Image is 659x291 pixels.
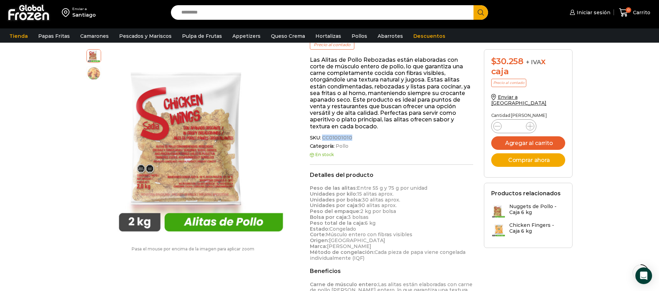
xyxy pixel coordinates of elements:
a: Enviar a [GEOGRAPHIC_DATA] [491,94,547,106]
a: Appetizers [229,29,264,43]
span: Iniciar sesión [575,9,610,16]
span: alitas-pollo [87,49,101,62]
p: En stock [310,152,473,157]
bdi: 30.258 [491,56,524,66]
a: Camarones [77,29,112,43]
input: Product quantity [507,121,520,131]
strong: Corte: [310,231,326,238]
a: Queso Crema [267,29,308,43]
strong: Método de congelación: [310,249,374,255]
strong: Peso de las alitas: [310,185,357,191]
h3: Nuggets de Pollo - Caja 6 kg [509,204,566,215]
p: Entre 55 g y 75 g por unidad 15 alitas aprox. 30 alitas aprox. 90 alitas aprox. 2 kg por bolsa 3 ... [310,185,473,261]
span: Categoría: [310,143,473,149]
p: Cantidad [PERSON_NAME] [491,113,566,118]
span: 0 [626,7,631,13]
a: Tienda [6,29,31,43]
span: SKU: [310,135,473,141]
strong: Marca: [310,243,327,249]
span: $ [491,56,496,66]
strong: Unidades por caja: [310,202,359,208]
a: Papas Fritas [35,29,73,43]
h2: Beneficios [310,268,473,274]
span: Carrito [631,9,650,16]
h2: Detalles del producto [310,172,473,178]
span: Cada pieza de papa viene congelada individualmente (IQF) [310,249,466,261]
h2: Productos relacionados [491,190,561,197]
a: Chicken Fingers - Caja 6 kg [491,222,566,237]
h3: Chicken Fingers - Caja 6 kg [509,222,566,234]
button: Comprar ahora [491,153,566,167]
a: Nuggets de Pollo - Caja 6 kg [491,204,566,219]
a: Hortalizas [312,29,345,43]
strong: Peso total de la caja: [310,220,365,226]
strong: Origen: [310,237,329,243]
span: CC01001010 [321,135,352,141]
span: + IVA [526,59,541,66]
button: Search button [473,5,488,20]
p: Precio al contado [310,40,354,49]
strong: Carne de músculo entero: [310,281,378,288]
a: Iniciar sesión [568,6,610,19]
div: Enviar a [72,7,96,11]
a: Pollo [335,143,348,149]
p: Pasa el mouse por encima de la imagen para aplicar zoom [87,247,299,251]
a: Pulpa de Frutas [179,29,225,43]
div: Open Intercom Messenger [635,267,652,284]
a: Pescados y Mariscos [116,29,175,43]
a: Abarrotes [374,29,406,43]
strong: Estado: [310,226,329,232]
img: address-field-icon.svg [62,7,72,18]
p: Las Alitas de Pollo Rebozadas están elaboradas con corte de músculo entero de pollo, lo que garan... [310,57,473,130]
strong: Unidades por bolsa: [310,197,362,203]
strong: Bolsa por caja: [310,214,348,220]
strong: Unidades por kilo: [310,191,357,197]
a: Pollos [348,29,371,43]
span: alitas-de-pollo [87,67,101,80]
a: Descuentos [410,29,449,43]
a: 0 Carrito [617,5,652,21]
div: x caja [491,57,566,77]
div: Santiago [72,11,96,18]
strong: Peso del empaque: [310,208,360,214]
p: Precio al contado [491,79,526,87]
button: Agregar al carrito [491,136,566,150]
